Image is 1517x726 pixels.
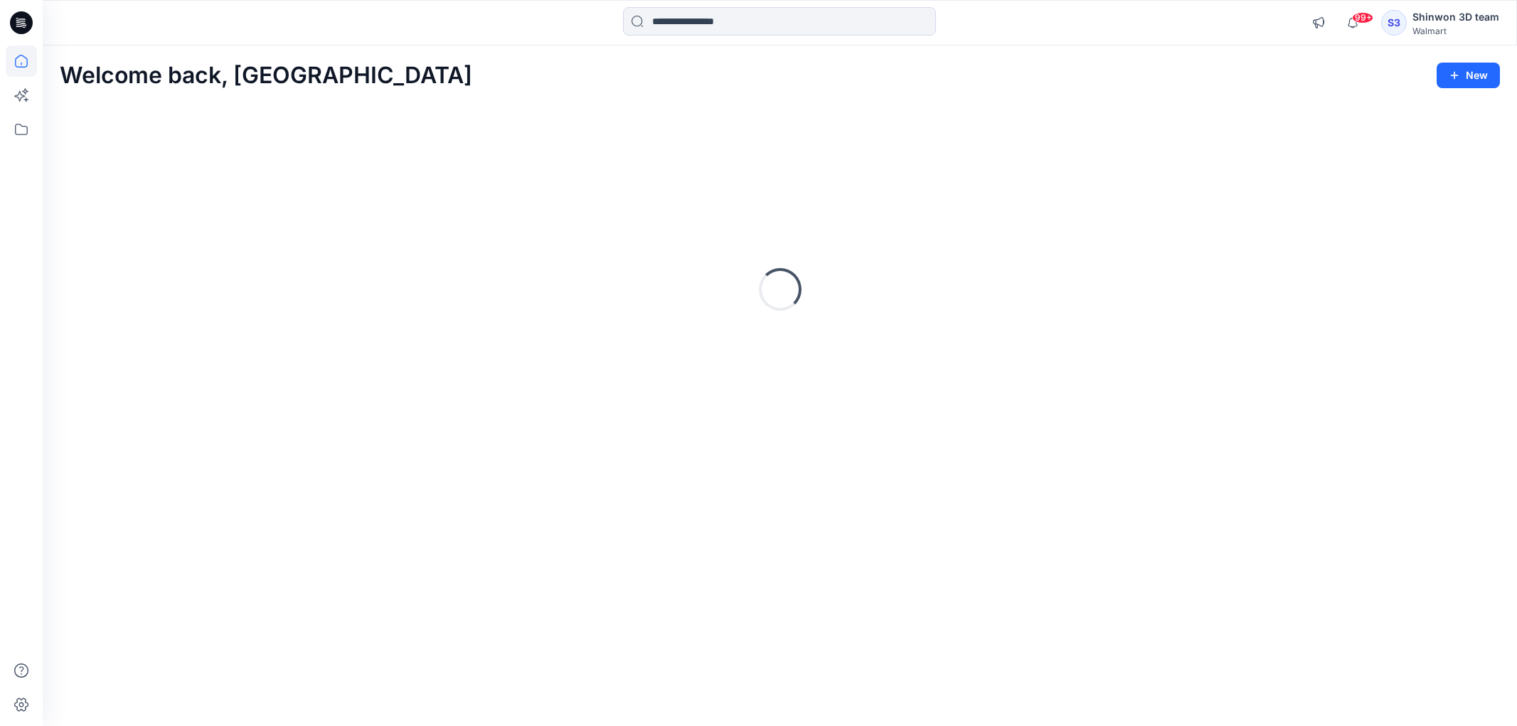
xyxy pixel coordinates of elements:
span: 99+ [1352,12,1373,23]
div: Walmart [1412,26,1499,36]
div: S3 [1381,10,1407,36]
button: New [1437,63,1500,88]
div: Shinwon 3D team [1412,9,1499,26]
h2: Welcome back, [GEOGRAPHIC_DATA] [60,63,472,89]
